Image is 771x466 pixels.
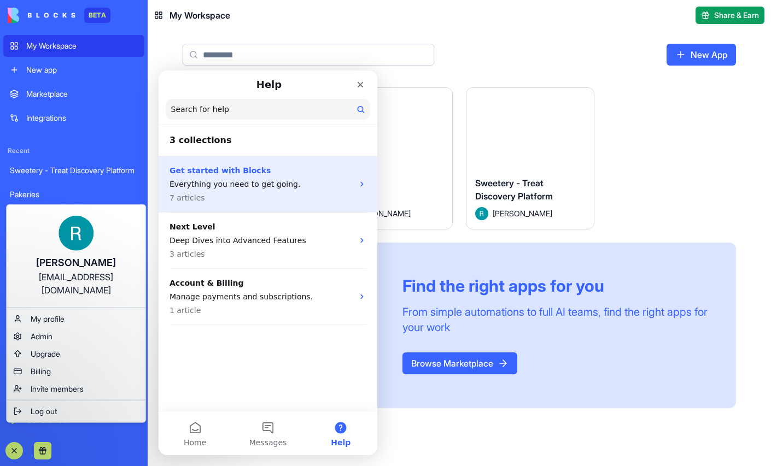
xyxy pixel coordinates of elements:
[159,70,377,455] iframe: Intercom live chat
[59,216,94,251] img: ACg8ocIQaqk-1tPQtzwxiZ7ZlP6dcFgbwUZ5nqaBNAw22a2oECoLioo=s96-c
[10,165,138,176] div: Sweetery - Treat Discovery Platform
[31,366,51,377] span: Billing
[172,368,192,376] span: Help
[31,349,60,359] span: Upgrade
[9,207,143,305] a: [PERSON_NAME][EMAIL_ADDRESS][DOMAIN_NAME]
[9,310,143,328] a: My profile
[3,146,144,155] span: Recent
[31,406,57,417] span: Log out
[9,328,143,345] a: Admin
[9,363,143,380] a: Billing
[9,345,143,363] a: Upgrade
[31,331,52,342] span: Admin
[17,270,135,297] div: [EMAIL_ADDRESS][DOMAIN_NAME]
[31,384,84,394] span: Invite members
[9,380,143,398] a: Invite members
[17,255,135,270] div: [PERSON_NAME]
[31,314,65,325] span: My profile
[10,189,138,200] div: Pakeries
